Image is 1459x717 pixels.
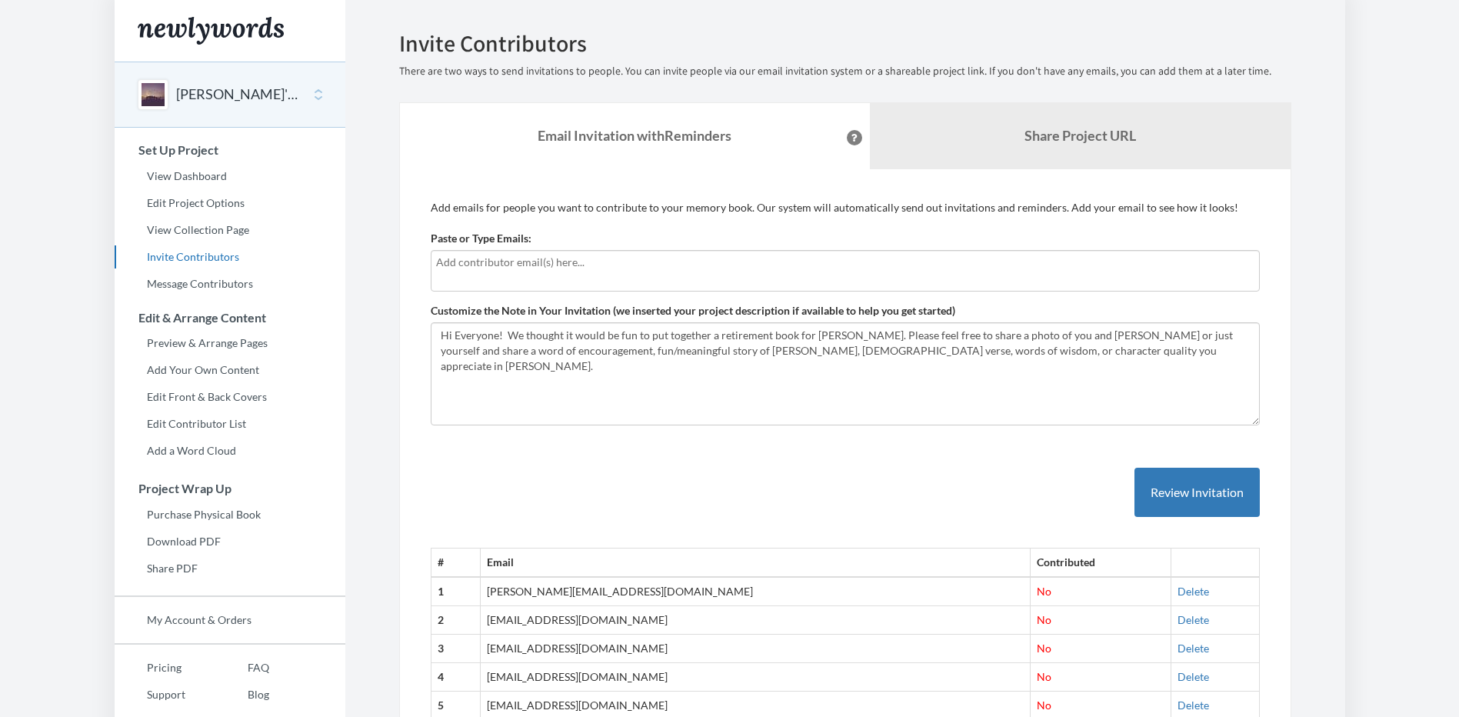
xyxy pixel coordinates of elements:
[431,635,481,663] th: 3
[399,31,1291,56] h2: Invite Contributors
[115,332,345,355] a: Preview & Arrange Pages
[431,663,481,692] th: 4
[115,557,345,580] a: Share PDF
[1178,642,1209,655] a: Delete
[115,192,345,215] a: Edit Project Options
[215,656,269,679] a: FAQ
[431,303,955,318] label: Customize the Note in Your Invitation (we inserted your project description if available to help ...
[431,322,1260,425] textarea: Hi Everyone! We thought it would be fun to put together a retirement book for [PERSON_NAME]. Plea...
[431,577,481,605] th: 1
[1178,699,1209,712] a: Delete
[115,245,345,268] a: Invite Contributors
[1037,642,1051,655] span: No
[431,231,531,246] label: Paste or Type Emails:
[1037,699,1051,712] span: No
[115,439,345,462] a: Add a Word Cloud
[1178,670,1209,683] a: Delete
[1037,670,1051,683] span: No
[1031,549,1171,577] th: Contributed
[1037,613,1051,626] span: No
[481,577,1031,605] td: [PERSON_NAME][EMAIL_ADDRESS][DOMAIN_NAME]
[1134,468,1260,518] button: Review Invitation
[115,143,345,157] h3: Set Up Project
[115,412,345,435] a: Edit Contributor List
[115,385,345,409] a: Edit Front & Back Covers
[115,656,215,679] a: Pricing
[431,606,481,635] th: 2
[138,17,284,45] img: Newlywords logo
[115,165,345,188] a: View Dashboard
[115,311,345,325] h3: Edit & Arrange Content
[1178,585,1209,598] a: Delete
[431,549,481,577] th: #
[115,482,345,495] h3: Project Wrap Up
[481,549,1031,577] th: Email
[115,503,345,526] a: Purchase Physical Book
[115,358,345,382] a: Add Your Own Content
[115,530,345,553] a: Download PDF
[115,609,345,632] a: My Account & Orders
[481,635,1031,663] td: [EMAIL_ADDRESS][DOMAIN_NAME]
[1178,613,1209,626] a: Delete
[481,663,1031,692] td: [EMAIL_ADDRESS][DOMAIN_NAME]
[538,127,731,144] strong: Email Invitation with Reminders
[436,254,1254,271] input: Add contributor email(s) here...
[115,272,345,295] a: Message Contributors
[1037,585,1051,598] span: No
[399,64,1291,79] p: There are two ways to send invitations to people. You can invite people via our email invitation ...
[215,683,269,706] a: Blog
[431,200,1260,215] p: Add emails for people you want to contribute to your memory book. Our system will automatically s...
[115,218,345,242] a: View Collection Page
[115,683,215,706] a: Support
[481,606,1031,635] td: [EMAIL_ADDRESS][DOMAIN_NAME]
[1024,127,1136,144] b: Share Project URL
[176,85,301,105] button: [PERSON_NAME]'s Retirement Book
